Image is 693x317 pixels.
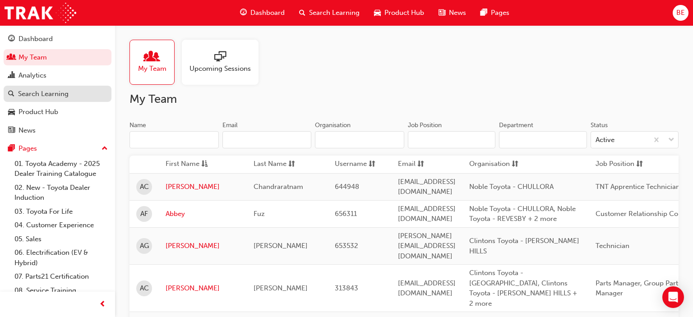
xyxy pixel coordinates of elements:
[596,279,681,298] span: Parts Manager, Group Parts Manager
[374,7,381,18] span: car-icon
[8,35,15,43] span: guage-icon
[315,121,351,130] div: Organisation
[384,8,424,18] span: Product Hub
[596,183,680,191] span: TNT Apprentice Technician
[166,283,240,294] a: [PERSON_NAME]
[146,51,158,64] span: people-icon
[499,131,587,148] input: Department
[140,182,149,192] span: AC
[8,54,15,62] span: people-icon
[11,232,111,246] a: 05. Sales
[11,181,111,205] a: 02. New - Toyota Dealer Induction
[469,237,579,255] span: Clintons Toyota - [PERSON_NAME] HILLS
[11,157,111,181] a: 01. Toyota Academy - 2025 Dealer Training Catalogue
[512,159,518,170] span: sorting-icon
[335,284,358,292] span: 313843
[18,70,46,81] div: Analytics
[11,270,111,284] a: 07. Parts21 Certification
[4,31,111,47] a: Dashboard
[668,134,675,146] span: down-icon
[201,159,208,170] span: asc-icon
[18,34,53,44] div: Dashboard
[166,159,215,170] button: First Nameasc-icon
[99,299,106,310] span: prev-icon
[129,92,679,106] h2: My Team
[254,242,308,250] span: [PERSON_NAME]
[240,7,247,18] span: guage-icon
[214,51,226,64] span: sessionType_ONLINE_URL-icon
[315,131,404,148] input: Organisation
[676,8,685,18] span: BE
[673,5,688,21] button: BE
[222,131,312,148] input: Email
[398,159,416,170] span: Email
[439,7,445,18] span: news-icon
[469,159,519,170] button: Organisationsorting-icon
[8,108,15,116] span: car-icon
[469,159,510,170] span: Organisation
[182,40,266,85] a: Upcoming Sessions
[299,7,305,18] span: search-icon
[4,122,111,139] a: News
[254,284,308,292] span: [PERSON_NAME]
[11,246,111,270] a: 06. Electrification (EV & Hybrid)
[233,4,292,22] a: guage-iconDashboard
[596,242,629,250] span: Technician
[18,89,69,99] div: Search Learning
[4,104,111,120] a: Product Hub
[369,159,375,170] span: sorting-icon
[166,159,199,170] span: First Name
[662,286,684,308] div: Open Intercom Messenger
[222,121,238,130] div: Email
[288,159,295,170] span: sorting-icon
[254,159,286,170] span: Last Name
[254,183,303,191] span: Chandraratnam
[166,209,240,219] a: Abbey
[140,209,148,219] span: AF
[18,125,36,136] div: News
[166,182,240,192] a: [PERSON_NAME]
[367,4,431,22] a: car-iconProduct Hub
[8,127,15,135] span: news-icon
[591,121,608,130] div: Status
[335,159,367,170] span: Username
[499,121,533,130] div: Department
[469,183,554,191] span: Noble Toyota - CHULLORA
[11,205,111,219] a: 03. Toyota For Life
[408,131,496,148] input: Job Position
[4,29,111,140] button: DashboardMy TeamAnalyticsSearch LearningProduct HubNews
[596,135,614,145] div: Active
[469,269,577,308] span: Clintons Toyota - [GEOGRAPHIC_DATA], Clintons Toyota - [PERSON_NAME] HILLS + 2 more
[254,210,265,218] span: Fuz
[189,64,251,74] span: Upcoming Sessions
[4,67,111,84] a: Analytics
[309,8,360,18] span: Search Learning
[398,159,448,170] button: Emailsorting-icon
[491,8,509,18] span: Pages
[335,242,358,250] span: 653532
[398,232,456,260] span: [PERSON_NAME][EMAIL_ADDRESS][DOMAIN_NAME]
[129,121,146,130] div: Name
[431,4,473,22] a: news-iconNews
[138,64,166,74] span: My Team
[250,8,285,18] span: Dashboard
[596,159,634,170] span: Job Position
[18,143,37,154] div: Pages
[11,284,111,298] a: 08. Service Training
[292,4,367,22] a: search-iconSearch Learning
[335,210,357,218] span: 656311
[11,218,111,232] a: 04. Customer Experience
[417,159,424,170] span: sorting-icon
[398,279,456,298] span: [EMAIL_ADDRESS][DOMAIN_NAME]
[8,72,15,80] span: chart-icon
[398,205,456,223] span: [EMAIL_ADDRESS][DOMAIN_NAME]
[166,241,240,251] a: [PERSON_NAME]
[254,159,303,170] button: Last Namesorting-icon
[8,90,14,98] span: search-icon
[398,178,456,196] span: [EMAIL_ADDRESS][DOMAIN_NAME]
[408,121,442,130] div: Job Position
[18,107,58,117] div: Product Hub
[4,86,111,102] a: Search Learning
[140,283,149,294] span: AC
[129,131,219,148] input: Name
